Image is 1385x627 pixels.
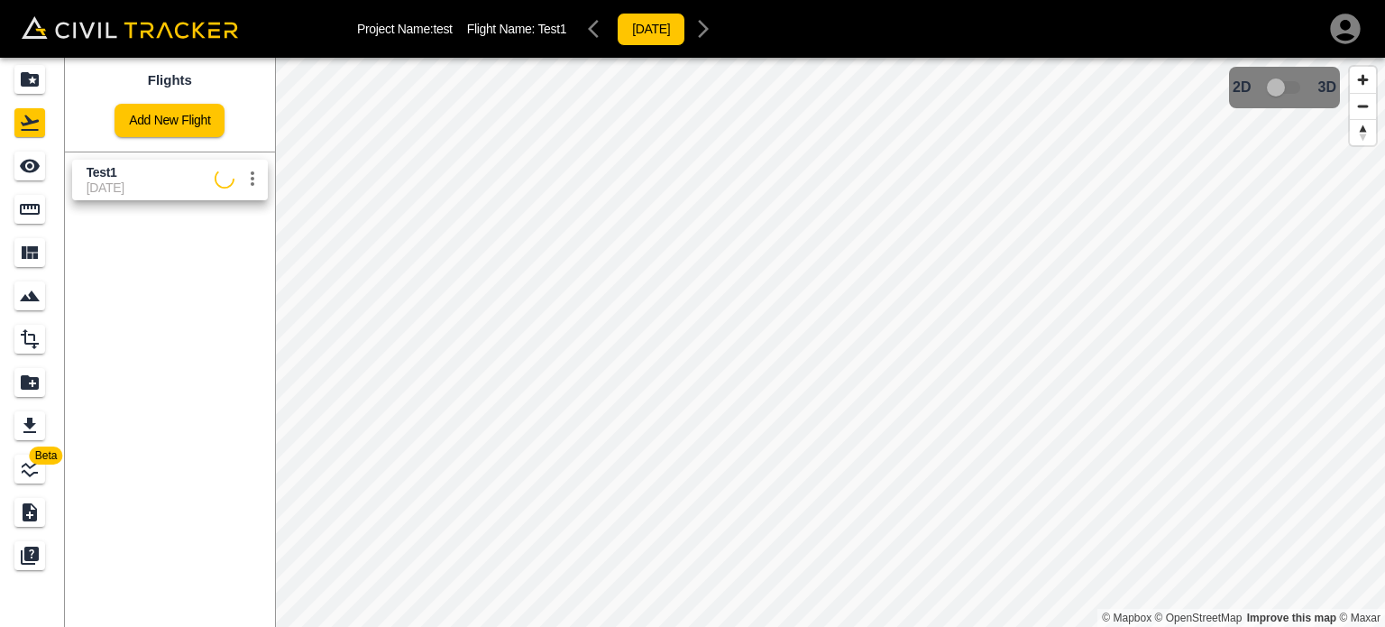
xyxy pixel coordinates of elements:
a: Mapbox [1102,612,1151,624]
button: [DATE] [617,13,685,46]
a: OpenStreetMap [1155,612,1243,624]
p: Project Name: test [357,22,453,36]
span: 2D [1233,79,1251,96]
a: Map feedback [1247,612,1336,624]
span: 3D model not uploaded yet [1259,70,1311,105]
img: Civil Tracker [22,16,238,39]
canvas: Map [275,58,1385,627]
span: Test1 [537,22,566,36]
button: Zoom in [1350,67,1376,93]
button: Reset bearing to north [1350,119,1376,145]
a: Maxar [1339,612,1380,624]
span: 3D [1318,79,1336,96]
p: Flight Name: [467,22,567,36]
button: Zoom out [1350,93,1376,119]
